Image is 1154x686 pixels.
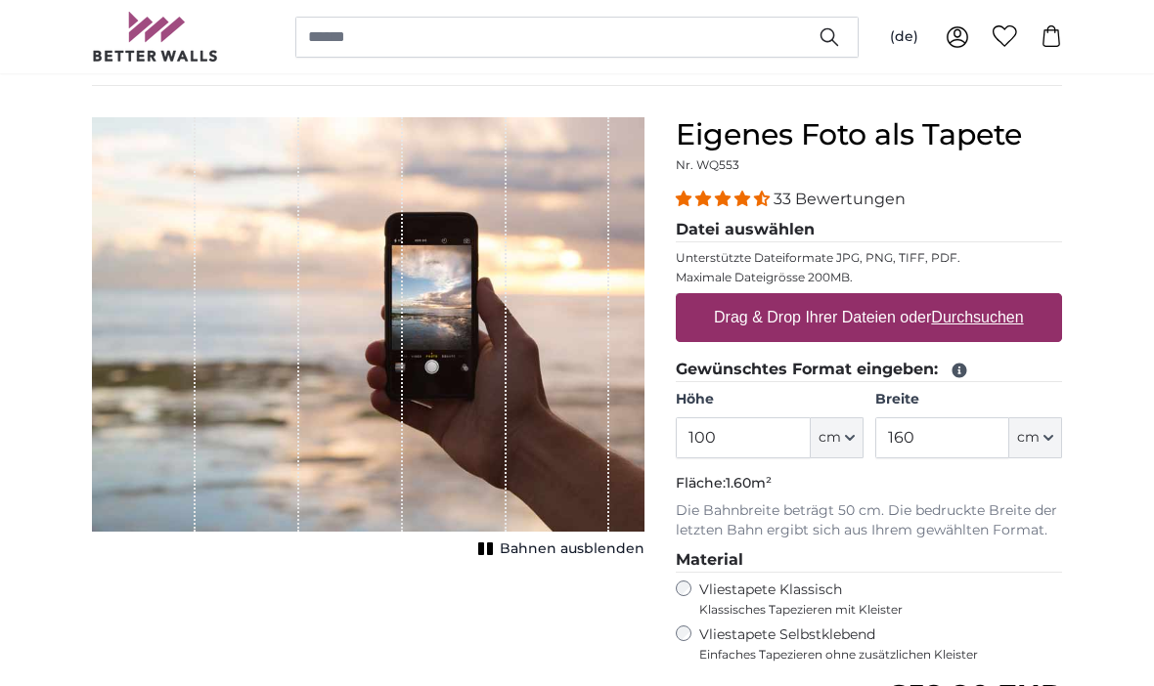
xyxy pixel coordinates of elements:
label: Vliestapete Klassisch [699,580,1045,618]
label: Höhe [676,390,863,409]
button: (de) [874,20,934,55]
img: Betterwalls [92,12,219,62]
span: 1.60m² [726,474,772,492]
div: 1 of 1 [92,117,644,563]
p: Maximale Dateigrösse 200MB. [676,270,1062,285]
label: Breite [875,390,1062,409]
label: Drag & Drop Ihrer Dateien oder [706,298,1032,337]
h1: Eigenes Foto als Tapete [676,117,1062,152]
span: Klassisches Tapezieren mit Kleister [699,602,1045,618]
legend: Gewünschtes Format eingeben: [676,358,1062,382]
p: Fläche: [676,474,1062,493]
button: Bahnen ausblenden [472,536,644,563]
span: cm [1017,428,1040,448]
button: cm [811,417,864,458]
span: cm [819,428,841,448]
p: Unterstützte Dateiformate JPG, PNG, TIFF, PDF. [676,250,1062,266]
label: Vliestapete Selbstklebend [699,625,1062,663]
span: Bahnen ausblenden [500,539,644,559]
span: 33 Bewertungen [774,190,906,208]
p: Die Bahnbreite beträgt 50 cm. Die bedruckte Breite der letzten Bahn ergibt sich aus Ihrem gewählt... [676,501,1062,540]
span: Nr. WQ553 [676,157,739,172]
legend: Datei auswählen [676,218,1062,242]
span: 4.33 stars [676,190,774,208]
legend: Material [676,548,1062,573]
button: cm [1009,417,1062,458]
u: Durchsuchen [932,309,1024,325]
span: Einfaches Tapezieren ohne zusätzlichen Kleister [699,647,1062,663]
